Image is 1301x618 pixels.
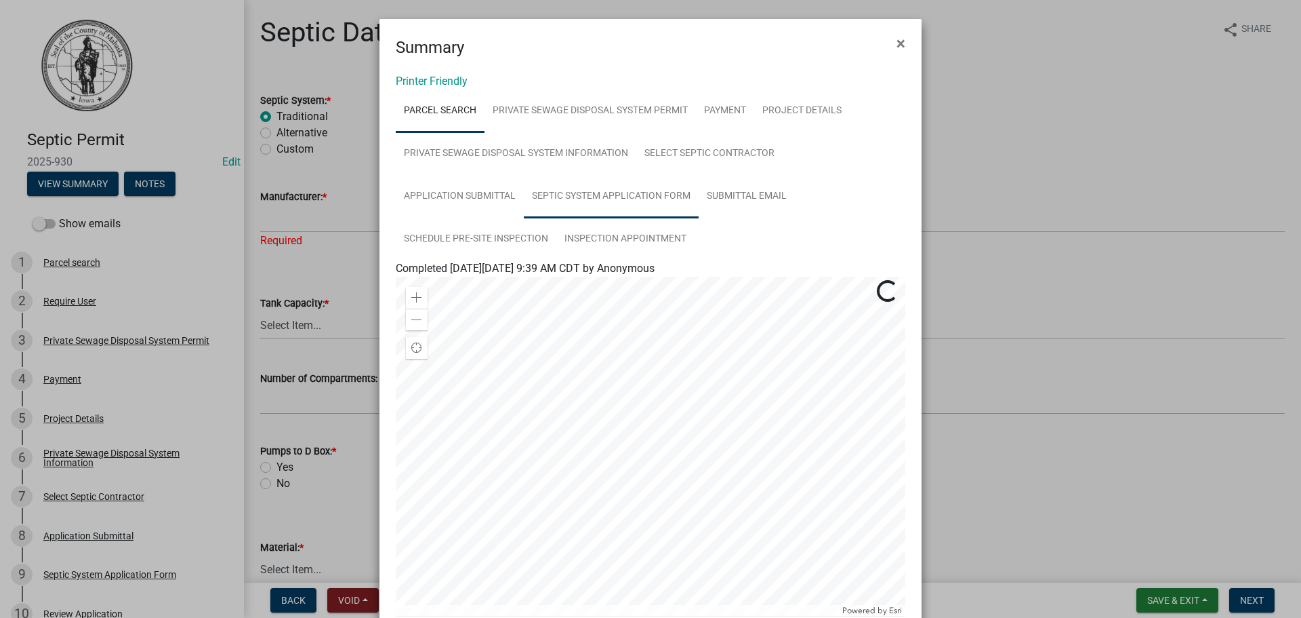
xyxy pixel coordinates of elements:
[396,35,464,60] h4: Summary
[886,24,916,62] button: Close
[839,605,905,616] div: Powered by
[406,337,428,359] div: Find my location
[396,262,655,275] span: Completed [DATE][DATE] 9:39 AM CDT by Anonymous
[754,90,850,133] a: Project Details
[484,90,696,133] a: Private Sewage Disposal System Permit
[636,132,783,176] a: Select Septic Contractor
[696,90,754,133] a: Payment
[396,132,636,176] a: Private Sewage Disposal System Information
[699,175,795,218] a: Submittal Email
[556,218,695,261] a: Inspection Appointment
[889,606,902,615] a: Esri
[396,75,468,88] a: Printer Friendly
[406,309,428,330] div: Zoom out
[896,34,905,53] span: ×
[396,90,484,133] a: Parcel search
[396,175,524,218] a: Application Submittal
[524,175,699,218] a: Septic System Application Form
[406,287,428,309] div: Zoom in
[396,218,556,261] a: Schedule Pre-Site Inspection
